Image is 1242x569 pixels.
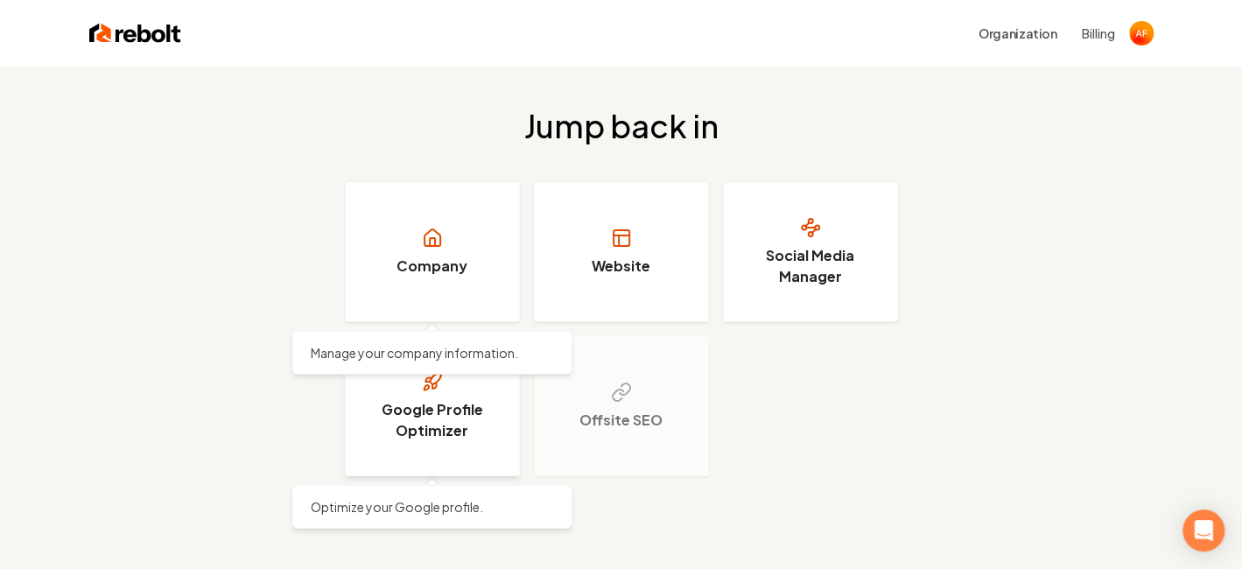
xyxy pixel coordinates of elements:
[968,18,1068,49] button: Organization
[1129,21,1154,46] img: Anthony Fisher
[524,109,719,144] h2: Jump back in
[311,498,554,516] p: Optimize your Google profile.
[345,336,520,476] a: Google Profile Optimizer
[367,399,498,441] h3: Google Profile Optimizer
[345,182,520,322] a: Company
[311,344,554,362] p: Manage your company information.
[1182,509,1224,551] div: Open Intercom Messenger
[592,256,650,277] h3: Website
[579,410,663,431] h3: Offsite SEO
[723,182,898,322] a: Social Media Manager
[1082,25,1115,42] button: Billing
[89,21,181,46] img: Rebolt Logo
[396,256,467,277] h3: Company
[745,245,876,287] h3: Social Media Manager
[534,182,709,322] a: Website
[1129,21,1154,46] button: Open user button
